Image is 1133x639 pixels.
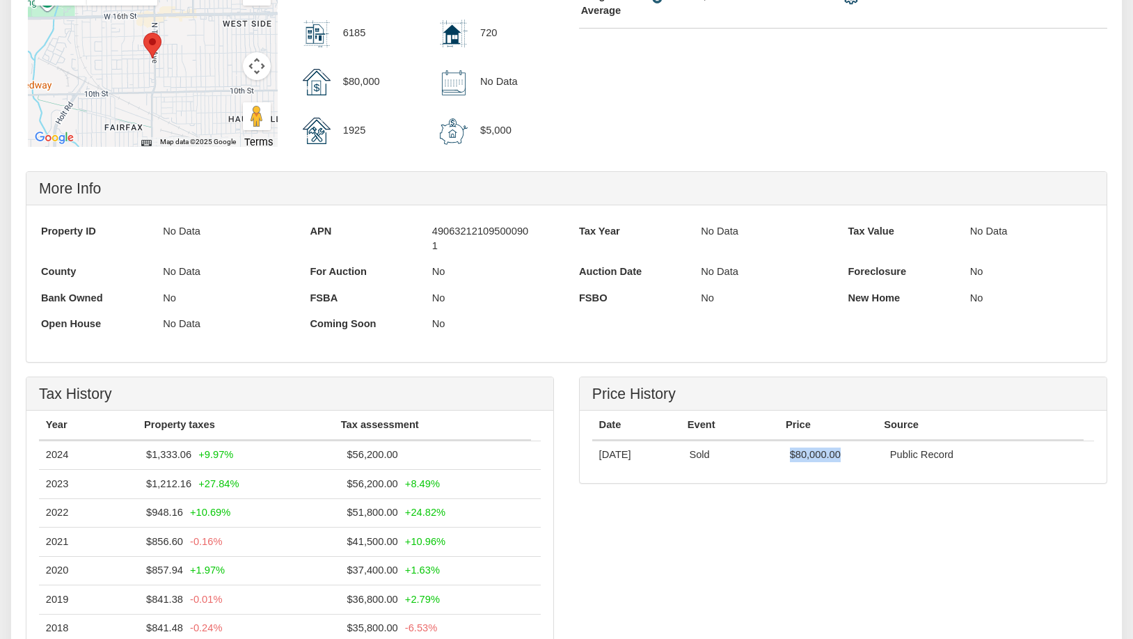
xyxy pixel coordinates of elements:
span: $56,200.00 [347,478,397,489]
span: -0.24% [186,622,222,633]
p: No Data [163,311,200,338]
h4: Price History [592,386,1094,402]
span: +9.97% [194,449,233,460]
label: Foreclosure [836,259,970,285]
p: No Data [163,218,264,244]
p: No [432,285,445,311]
label: FSBA [298,285,432,311]
label: New Home [836,285,970,311]
img: sold_date.svg [440,69,468,97]
label: Property ID [29,218,163,244]
th: Price [779,411,877,439]
label: FSBO [566,285,701,311]
a: Open this area in Google Maps (opens a new window) [31,129,77,147]
th: Property taxes [137,411,334,439]
span: -0.01% [186,594,222,605]
label: Coming Soon [298,311,432,338]
span: -0.16% [186,536,222,547]
td: 2021 [39,528,139,556]
span: $37,400.00 [347,565,397,576]
span: +10.96% [401,536,445,547]
img: home_size.svg [440,19,468,47]
span: $841.38 [146,594,183,605]
span: +10.69% [186,507,230,518]
label: Open House [29,311,163,338]
span: $1,333.06 [146,449,191,460]
p: No [970,259,983,285]
img: year_built.svg [303,118,331,144]
span: $857.94 [146,565,183,576]
label: Tax Value [836,218,970,244]
span: $948.16 [146,507,183,518]
span: $51,800.00 [347,507,397,518]
td: 2022 [39,498,139,527]
h4: More Info [39,180,1094,196]
p: No Data [163,259,264,285]
p: $5,000 [480,118,512,144]
span: +8.49% [401,478,440,489]
p: No Data [970,218,1072,244]
th: Source [878,411,1084,439]
span: $36,800.00 [347,594,397,605]
p: No [163,285,176,311]
span: Map data ©2025 Google [160,138,236,145]
img: down_payment.svg [440,118,468,145]
p: 1925 [343,118,366,144]
p: 720 [480,19,497,46]
span: +1.97% [186,565,225,576]
label: Auction Date [566,259,701,285]
label: Tax Year [566,218,701,244]
label: APN [298,218,432,244]
p: No [432,259,445,285]
td: Public Record [883,441,1094,469]
p: 490632121095000901 [432,218,534,258]
h4: Tax History [39,386,541,402]
button: Map camera controls [243,52,271,80]
span: $841.48 [146,622,183,633]
p: No [432,311,445,338]
span: +24.82% [401,507,445,518]
button: Keyboard shortcuts [141,137,151,147]
label: For Auction [298,259,432,285]
a: Terms (opens in new tab) [244,136,274,148]
span: $56,200.00 [347,449,397,460]
span: $41,500.00 [347,536,397,547]
label: County [29,259,163,285]
td: Sold [683,441,783,469]
p: $80,000 [343,69,380,95]
img: Google [31,129,77,147]
label: Bank Owned [29,285,163,311]
p: No Data [701,218,802,244]
p: 6185 [343,19,366,46]
th: Date [592,411,681,439]
img: sold_price.svg [303,69,331,95]
td: 2020 [39,556,139,585]
p: No [701,285,714,311]
th: Tax assessment [334,411,531,439]
td: [DATE] [592,441,683,469]
span: $35,800.00 [347,622,397,633]
p: No Data [480,69,518,95]
button: Drag Pegman onto the map to open Street View [243,102,271,130]
th: Event [681,411,779,439]
td: 2024 [39,441,139,469]
span: $856.60 [146,536,183,547]
span: +1.63% [401,565,440,576]
td: 2023 [39,470,139,498]
span: +2.79% [401,594,440,605]
td: $80,000.00 [783,441,883,469]
p: No [970,285,983,311]
th: Year [39,411,137,439]
img: lot_size.svg [303,19,331,47]
div: Marker [138,27,167,64]
td: 2019 [39,585,139,614]
span: -6.53% [401,622,437,633]
span: $1,212.16 [146,478,191,489]
span: +27.84% [194,478,239,489]
p: No Data [701,259,738,285]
